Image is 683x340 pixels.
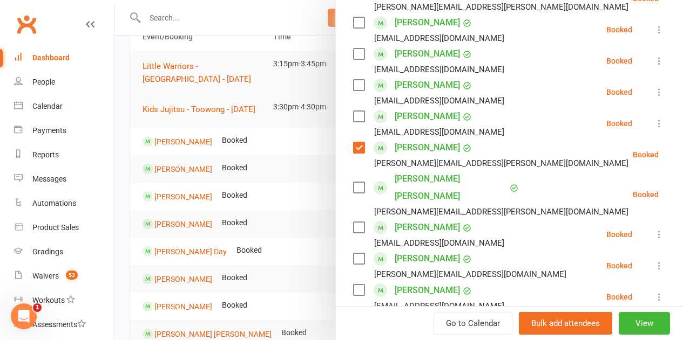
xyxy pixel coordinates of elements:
div: [PERSON_NAME][EMAIL_ADDRESS][DOMAIN_NAME] [374,267,566,281]
div: Gradings [32,247,63,256]
a: Calendar [14,94,114,119]
a: Reports [14,143,114,167]
div: Reports [32,150,59,159]
div: Messages [32,175,66,183]
span: 1 [33,303,42,312]
a: Clubworx [13,11,40,38]
div: Booked [633,151,659,158]
div: People [32,78,55,86]
a: Waivers 53 [14,264,114,288]
div: [PERSON_NAME][EMAIL_ADDRESS][PERSON_NAME][DOMAIN_NAME] [374,156,628,170]
a: Gradings [14,240,114,264]
div: Assessments [32,320,86,329]
div: Booked [606,88,632,96]
a: [PERSON_NAME] [395,250,460,267]
div: Booked [606,26,632,33]
iframe: Intercom live chat [11,303,37,329]
a: [PERSON_NAME] [395,282,460,299]
a: [PERSON_NAME] [395,219,460,236]
a: Automations [14,191,114,216]
a: [PERSON_NAME] [395,14,460,31]
a: People [14,70,114,94]
button: Bulk add attendees [519,312,612,335]
a: Product Sales [14,216,114,240]
a: [PERSON_NAME] [PERSON_NAME] [395,170,507,205]
div: Booked [633,191,659,198]
a: [PERSON_NAME] [395,45,460,63]
div: [EMAIL_ADDRESS][DOMAIN_NAME] [374,94,504,108]
div: Booked [606,231,632,238]
div: [EMAIL_ADDRESS][DOMAIN_NAME] [374,236,504,250]
a: [PERSON_NAME] [395,77,460,94]
a: Go to Calendar [434,312,512,335]
div: Booked [606,57,632,65]
a: Workouts [14,288,114,313]
div: [EMAIL_ADDRESS][DOMAIN_NAME] [374,31,504,45]
span: 53 [66,270,78,280]
div: Dashboard [32,53,70,62]
a: Dashboard [14,46,114,70]
div: Workouts [32,296,65,304]
a: Assessments [14,313,114,337]
a: [PERSON_NAME] [395,139,460,156]
div: [EMAIL_ADDRESS][DOMAIN_NAME] [374,63,504,77]
div: Waivers [32,272,59,280]
div: [EMAIL_ADDRESS][DOMAIN_NAME] [374,125,504,139]
div: Calendar [32,102,63,110]
div: Payments [32,126,66,135]
a: Messages [14,167,114,191]
button: View [619,312,670,335]
a: [PERSON_NAME] [395,108,460,125]
a: Payments [14,119,114,143]
div: Booked [606,120,632,127]
div: [EMAIL_ADDRESS][DOMAIN_NAME] [374,299,504,313]
div: Booked [606,262,632,269]
div: [PERSON_NAME][EMAIL_ADDRESS][PERSON_NAME][DOMAIN_NAME] [374,205,628,219]
div: Booked [606,293,632,301]
div: Automations [32,199,76,207]
div: Product Sales [32,223,79,232]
